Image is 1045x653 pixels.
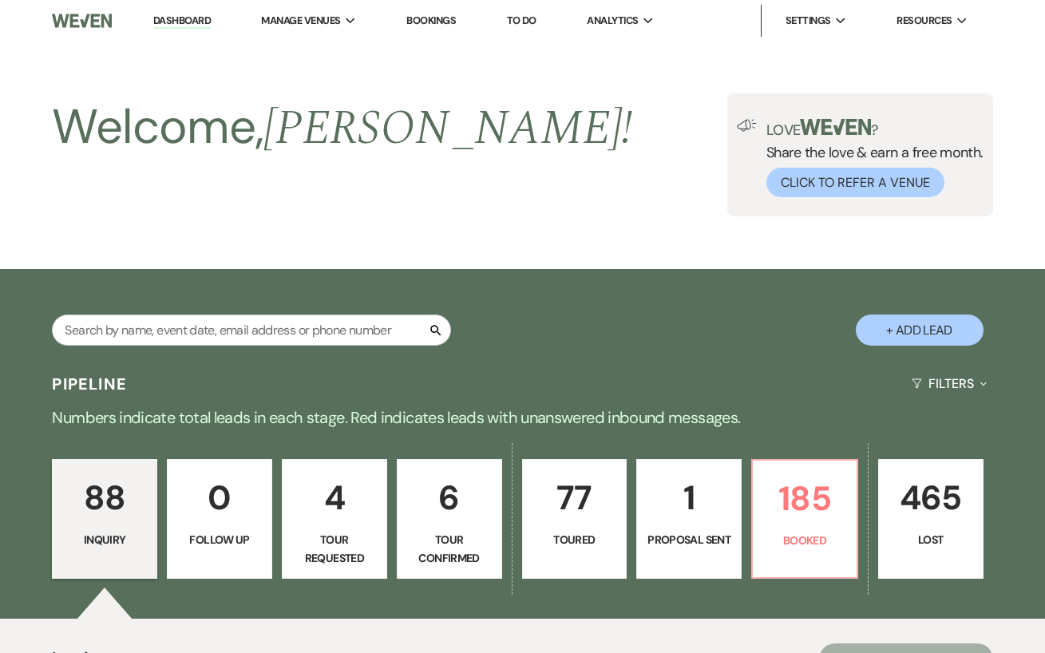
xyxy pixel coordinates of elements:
[897,13,952,29] span: Resources
[52,4,112,38] img: Weven Logo
[751,459,858,579] a: 185Booked
[786,13,831,29] span: Settings
[407,471,492,524] p: 6
[52,459,157,579] a: 88Inquiry
[522,459,627,579] a: 77Toured
[282,459,387,579] a: 4Tour Requested
[397,459,502,579] a: 6Tour Confirmed
[407,531,492,567] p: Tour Confirmed
[757,119,984,197] div: Share the love & earn a free month.
[52,373,127,395] h3: Pipeline
[587,13,638,29] span: Analytics
[52,93,632,162] h2: Welcome,
[177,531,262,548] p: Follow Up
[878,459,984,579] a: 465Lost
[889,471,973,524] p: 465
[766,168,944,197] button: Click to Refer a Venue
[762,532,847,549] p: Booked
[292,531,377,567] p: Tour Requested
[905,362,992,405] button: Filters
[532,531,617,548] p: Toured
[292,471,377,524] p: 4
[800,119,871,135] img: weven-logo-green.svg
[62,531,147,548] p: Inquiry
[153,14,211,29] a: Dashboard
[177,471,262,524] p: 0
[647,471,731,524] p: 1
[889,531,973,548] p: Lost
[261,13,340,29] span: Manage Venues
[507,14,536,27] a: To Do
[167,459,272,579] a: 0Follow Up
[636,459,742,579] a: 1Proposal Sent
[52,315,451,346] input: Search by name, event date, email address or phone number
[856,315,984,346] button: + Add Lead
[406,14,456,27] a: Bookings
[62,471,147,524] p: 88
[762,472,847,525] p: 185
[737,119,757,132] img: loud-speaker-illustration.svg
[263,92,632,165] span: [PERSON_NAME] !
[647,531,731,548] p: Proposal Sent
[532,471,617,524] p: 77
[766,119,984,137] p: Love ?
